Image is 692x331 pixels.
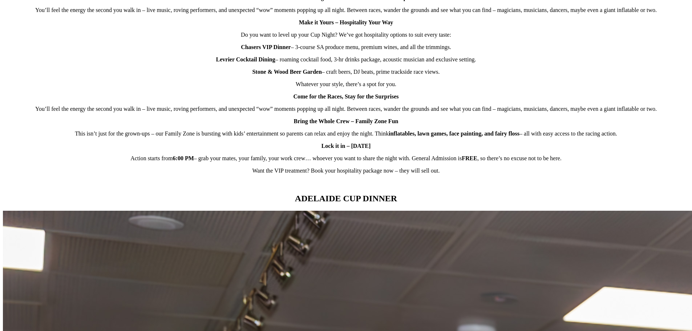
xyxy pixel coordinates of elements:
p: This isn’t just for the grown-ups – our Family Zone is bursting with kids’ entertainment so paren... [3,130,689,137]
strong: Stone & Wood Beer Garden [252,69,321,75]
strong: 6 [173,155,176,161]
p: – roaming cocktail food, 3-hr drinks package, acoustic musician and exclusive setting. [3,56,689,63]
p: You’ll feel the energy the second you walk in – live music, roving performers, and unexpected “wo... [3,7,689,13]
p: You’ll feel the energy the second you walk in – live music, roving performers, and unexpected “wo... [3,106,689,112]
h2: ADELAIDE CUP DINNER [3,194,689,203]
strong: FREE [462,155,477,161]
strong: Levrier Cocktail Dining [216,56,275,62]
p: Whatever your style, there’s a spot for you. [3,81,689,88]
strong: Make it Yours – Hospitality Your Way [299,19,393,25]
strong: :00 PM [176,155,194,161]
strong: Lock it in – [DATE] [321,143,371,149]
strong: Come for the Races, Stay for the Surprises [293,93,398,100]
strong: inflatables, lawn games, face painting, and fairy floss [389,130,519,137]
strong: Bring the Whole Crew – Family Zone Fun [294,118,398,124]
p: Want the VIP treatment? Book your hospitality package now – they will sell out. [3,167,689,174]
strong: Chasers VIP Dinner [241,44,291,50]
p: Action starts from – grab your mates, your family, your work crew… whoever you want to share the ... [3,155,689,162]
p: – craft beers, DJ beats, prime trackside race views. [3,69,689,75]
p: – 3-course SA produce menu, premium wines, and all the trimmings. [3,44,689,51]
p: Do you want to level up your Cup Night? We’ve got hospitality options to suit every taste: [3,32,689,38]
